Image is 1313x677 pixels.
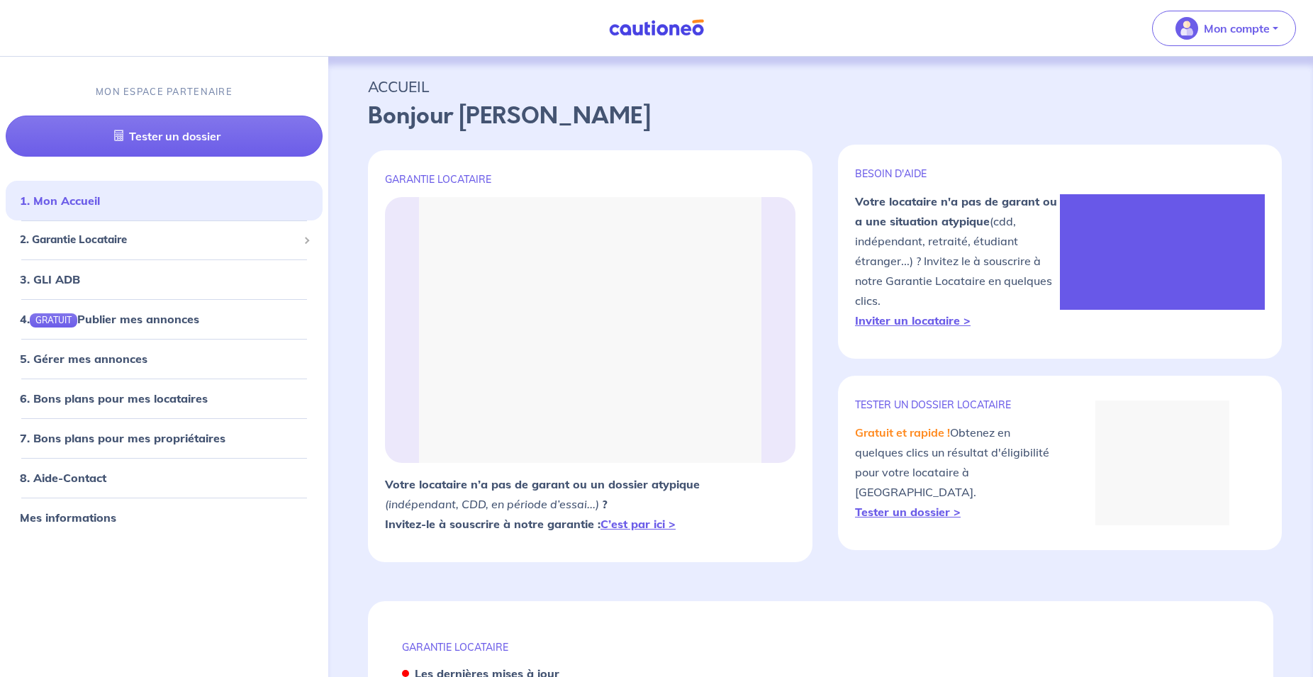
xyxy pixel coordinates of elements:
div: 5. Gérer mes annonces [6,344,323,372]
a: Tester un dossier > [855,505,961,519]
button: illu_account_valid_menu.svgMon compte [1152,11,1296,46]
a: C’est par ici > [600,517,676,531]
img: illu_account_valid_menu.svg [1175,17,1198,40]
div: 4.GRATUITPublier mes annonces [6,304,323,332]
p: GARANTIE LOCATAIRE [402,641,1239,654]
strong: Votre locataire n'a pas de garant ou a une situation atypique [855,194,1057,228]
a: 6. Bons plans pour mes locataires [20,391,208,405]
strong: Invitez-le à souscrire à notre garantie : [385,517,676,531]
a: 3. GLI ADB [20,272,80,286]
p: BESOIN D'AIDE [855,167,1060,180]
p: Mon compte [1204,20,1270,37]
div: Mes informations [6,503,323,531]
a: 4.GRATUITPublier mes annonces [20,311,199,325]
a: Tester un dossier [6,116,323,157]
p: GARANTIE LOCATAIRE [385,173,795,186]
div: 8. Aide-Contact [6,463,323,491]
div: 7. Bons plans pour mes propriétaires [6,423,323,452]
a: 8. Aide-Contact [20,470,106,484]
p: TESTER un dossier locataire [855,398,1060,411]
a: Mes informations [20,510,116,524]
div: 2. Garantie Locataire [6,226,323,254]
a: 1. Mon Accueil [20,194,100,208]
em: (indépendant, CDD, en période d’essai...) [385,497,599,511]
p: Bonjour [PERSON_NAME] [368,99,1273,133]
strong: ? [602,497,608,511]
span: 2. Garantie Locataire [20,232,298,248]
a: Inviter un locataire > [855,313,971,328]
div: 6. Bons plans pour mes locataires [6,384,323,412]
p: ACCUEIL [368,74,1273,99]
p: Obtenez en quelques clics un résultat d'éligibilité pour votre locataire à [GEOGRAPHIC_DATA]. [855,423,1060,522]
a: 7. Bons plans pour mes propriétaires [20,430,225,444]
em: Gratuit et rapide ! [855,425,950,440]
img: Cautioneo [603,19,710,37]
strong: Votre locataire n’a pas de garant ou un dossier atypique [385,477,700,491]
div: 3. GLI ADB [6,264,323,293]
p: (cdd, indépendant, retraité, étudiant étranger...) ? Invitez le à souscrire à notre Garantie Loca... [855,191,1060,330]
p: MON ESPACE PARTENAIRE [96,85,233,99]
a: 5. Gérer mes annonces [20,351,147,365]
div: 1. Mon Accueil [6,186,323,215]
